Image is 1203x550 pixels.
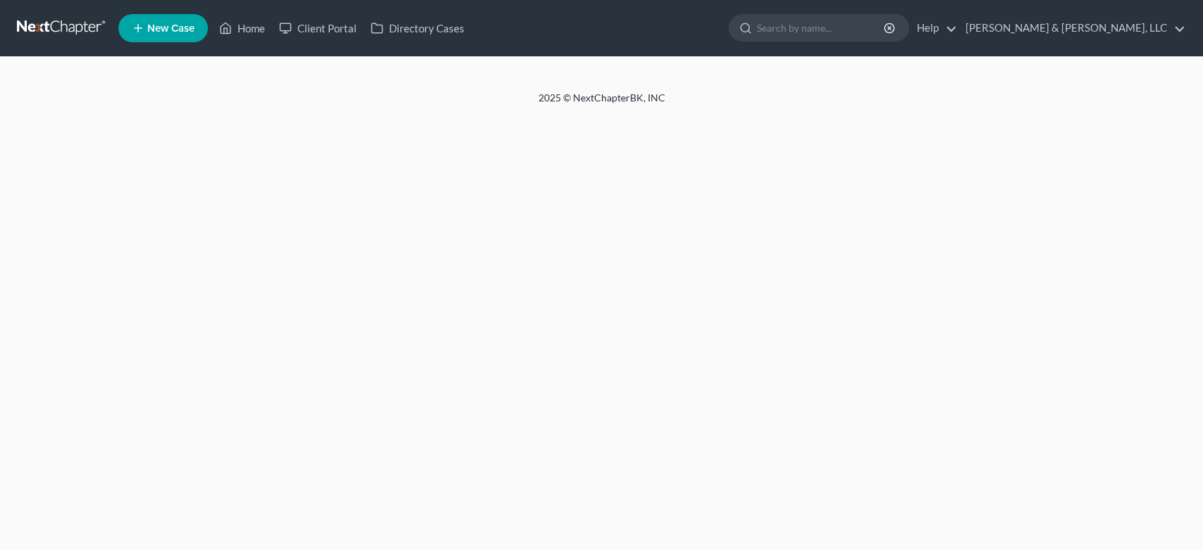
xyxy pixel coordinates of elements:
a: Client Portal [272,15,364,41]
a: Home [212,15,272,41]
div: 2025 © NextChapterBK, INC [200,91,1004,116]
input: Search by name... [757,15,886,41]
span: New Case [147,23,195,34]
a: Directory Cases [364,15,471,41]
a: [PERSON_NAME] & [PERSON_NAME], LLC [958,15,1185,41]
a: Help [910,15,957,41]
